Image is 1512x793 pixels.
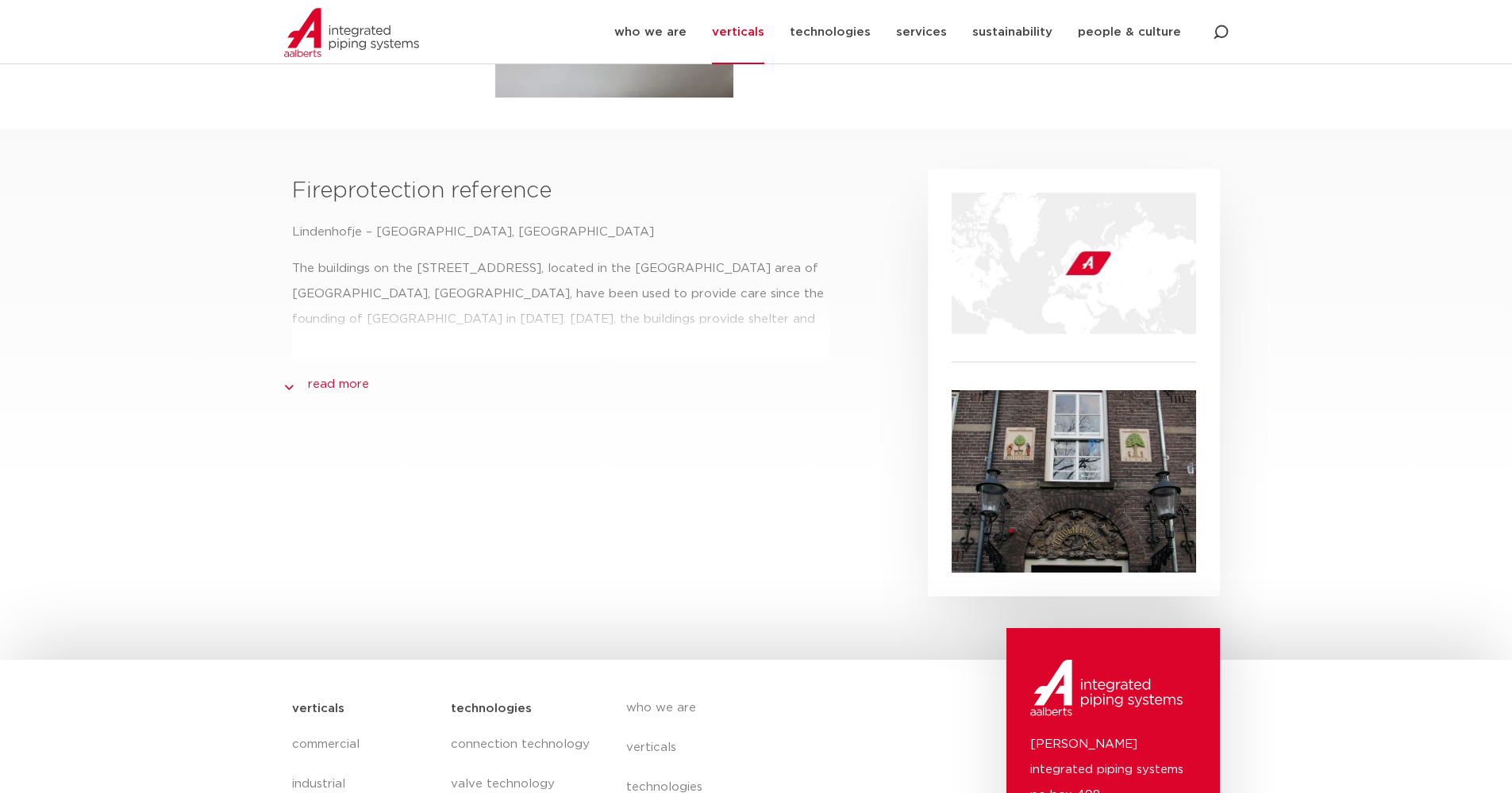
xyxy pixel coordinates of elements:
a: read more [308,375,369,394]
a: connection technology [451,725,594,764]
h5: technologies [451,696,532,722]
p: The buildings on the [STREET_ADDRESS], located in the [GEOGRAPHIC_DATA] area of [GEOGRAPHIC_DATA]... [292,256,830,434]
a: commercial [292,725,436,764]
p: Lindenhofje – [GEOGRAPHIC_DATA], [GEOGRAPHIC_DATA] [292,220,830,245]
h5: verticals [292,696,344,722]
h3: Fireprotection reference [292,175,830,207]
a: who we are [626,688,917,728]
a: verticals [626,728,917,768]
